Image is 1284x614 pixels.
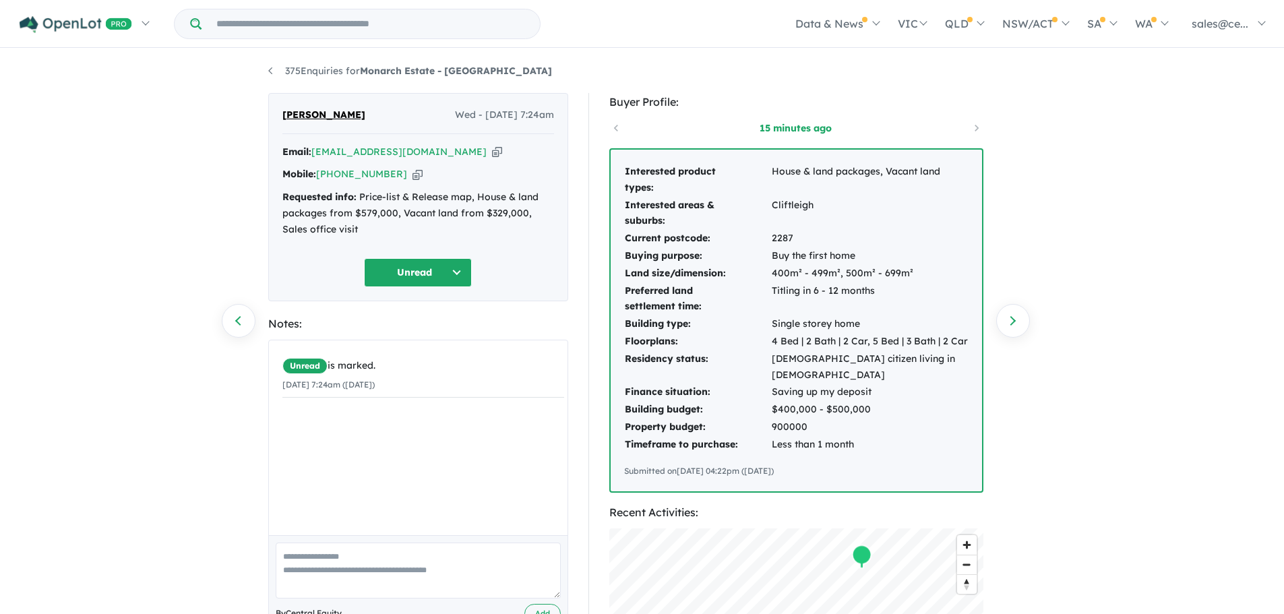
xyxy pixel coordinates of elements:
[282,191,357,203] strong: Requested info:
[624,230,771,247] td: Current postcode:
[624,163,771,197] td: Interested product types:
[624,247,771,265] td: Buying purpose:
[20,16,132,33] img: Openlot PRO Logo White
[282,358,328,374] span: Unread
[771,419,969,436] td: 900000
[268,65,552,77] a: 375Enquiries forMonarch Estate - [GEOGRAPHIC_DATA]
[268,315,568,333] div: Notes:
[316,168,407,180] a: [PHONE_NUMBER]
[282,168,316,180] strong: Mobile:
[851,544,872,569] div: Map marker
[624,419,771,436] td: Property budget:
[624,282,771,316] td: Preferred land settlement time:
[624,350,771,384] td: Residency status:
[268,63,1016,80] nav: breadcrumb
[282,107,365,123] span: [PERSON_NAME]
[771,163,969,197] td: House & land packages, Vacant land
[624,197,771,231] td: Interested areas & suburbs:
[360,65,552,77] strong: Monarch Estate - [GEOGRAPHIC_DATA]
[624,383,771,401] td: Finance situation:
[1192,17,1248,30] span: sales@ce...
[957,575,977,594] span: Reset bearing to north
[282,358,564,374] div: is marked.
[771,265,969,282] td: 400m² - 499m², 500m² - 699m²
[771,197,969,231] td: Cliftleigh
[364,258,472,287] button: Unread
[771,436,969,454] td: Less than 1 month
[771,315,969,333] td: Single storey home
[739,121,853,135] a: 15 minutes ago
[492,145,502,159] button: Copy
[957,555,977,574] button: Zoom out
[624,315,771,333] td: Building type:
[771,247,969,265] td: Buy the first home
[771,333,969,350] td: 4 Bed | 2 Bath | 2 Car, 5 Bed | 3 Bath | 2 Car
[455,107,554,123] span: Wed - [DATE] 7:24am
[771,350,969,384] td: [DEMOGRAPHIC_DATA] citizen living in [DEMOGRAPHIC_DATA]
[771,383,969,401] td: Saving up my deposit
[624,436,771,454] td: Timeframe to purchase:
[771,282,969,316] td: Titling in 6 - 12 months
[957,535,977,555] button: Zoom in
[609,93,983,111] div: Buyer Profile:
[412,167,423,181] button: Copy
[282,146,311,158] strong: Email:
[624,333,771,350] td: Floorplans:
[204,9,537,38] input: Try estate name, suburb, builder or developer
[609,503,983,522] div: Recent Activities:
[282,189,554,237] div: Price-list & Release map, House & land packages from $579,000, Vacant land from $329,000, Sales o...
[957,574,977,594] button: Reset bearing to north
[624,265,771,282] td: Land size/dimension:
[282,379,375,390] small: [DATE] 7:24am ([DATE])
[771,230,969,247] td: 2287
[624,464,969,478] div: Submitted on [DATE] 04:22pm ([DATE])
[771,401,969,419] td: $400,000 - $500,000
[624,401,771,419] td: Building budget:
[311,146,487,158] a: [EMAIL_ADDRESS][DOMAIN_NAME]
